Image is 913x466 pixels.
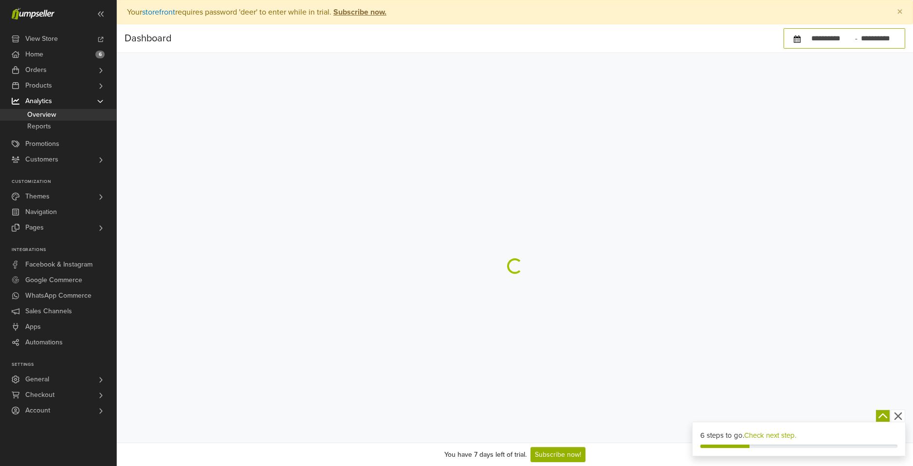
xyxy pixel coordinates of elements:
[530,447,585,462] a: Subscribe now!
[25,152,58,167] span: Customers
[25,257,92,272] span: Facebook & Instagram
[25,47,43,62] span: Home
[25,204,57,220] span: Navigation
[12,362,116,368] p: Settings
[25,403,50,418] span: Account
[444,449,527,460] div: You have 7 days left of trial.
[744,431,796,440] a: Check next step.
[25,62,47,78] span: Orders
[25,136,59,152] span: Promotions
[897,5,903,19] span: ×
[25,319,41,335] span: Apps
[125,29,171,48] div: Dashboard
[25,387,55,403] span: Checkout
[25,93,52,109] span: Analytics
[25,78,52,93] span: Products
[333,7,386,17] strong: Subscribe now.
[25,335,63,350] span: Automations
[12,247,116,253] p: Integrations
[331,7,386,17] a: Subscribe now.
[12,179,116,185] p: Customization
[858,31,905,46] input: End Date
[142,7,175,17] a: storefront
[808,31,855,46] input: Start Date
[25,272,82,288] span: Google Commerce
[887,0,913,24] button: Close
[27,109,56,121] span: Overview
[95,51,105,58] span: 6
[25,189,50,204] span: Themes
[855,33,858,44] div: -
[25,220,44,235] span: Pages
[25,31,58,47] span: View Store
[25,304,72,319] span: Sales Channels
[27,121,51,132] span: Reports
[25,372,49,387] span: General
[700,430,897,441] div: 6 steps to go.
[25,288,91,304] span: WhatsApp Commerce
[789,29,805,48] button: Interact with the calendar and add the check-in date for your trip.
